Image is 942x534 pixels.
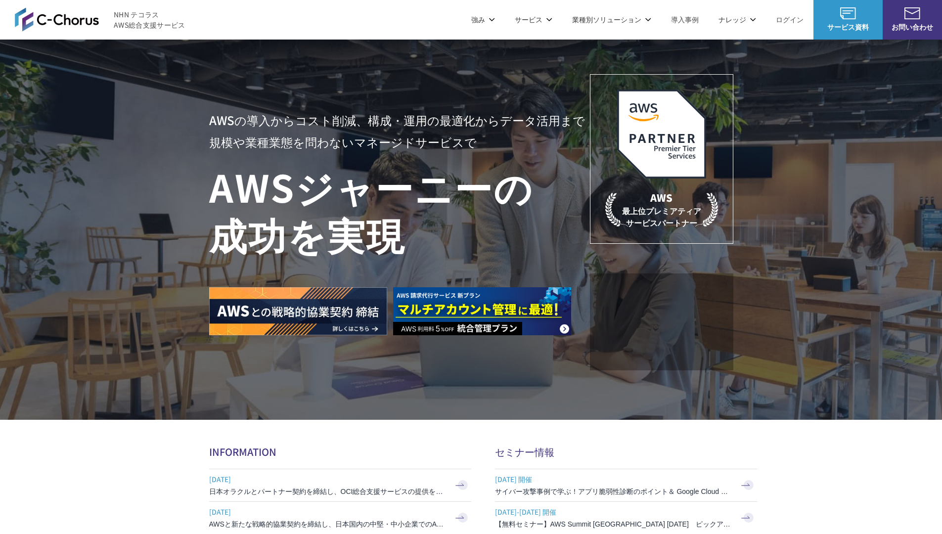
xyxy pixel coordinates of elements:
[605,190,718,228] p: 最上位プレミアティア サービスパートナー
[209,487,447,496] h3: 日本オラクルとパートナー契約を締結し、OCI総合支援サービスの提供を開始
[209,504,447,519] span: [DATE]
[495,502,757,534] a: [DATE]-[DATE] 開催 【無料セミナー】AWS Summit [GEOGRAPHIC_DATA] [DATE] ピックアップセッション
[209,287,387,335] img: AWSとの戦略的協業契約 締結
[393,287,571,335] img: AWS請求代行サービス 統合管理プラン
[209,472,447,487] span: [DATE]
[209,469,471,501] a: [DATE] 日本オラクルとパートナー契約を締結し、OCI総合支援サービスの提供を開始
[495,469,757,501] a: [DATE] 開催 サイバー攻撃事例で学ぶ！アプリ脆弱性診断のポイント＆ Google Cloud セキュリティ対策
[495,445,757,459] h2: セミナー情報
[495,504,732,519] span: [DATE]-[DATE] 開催
[776,14,804,25] a: ログイン
[617,89,706,178] img: AWSプレミアティアサービスパートナー
[650,190,673,205] em: AWS
[495,472,732,487] span: [DATE] 開催
[904,7,920,19] img: お問い合わせ
[114,9,185,30] span: NHN テコラス AWS総合支援サービス
[813,22,883,32] span: サービス資料
[840,7,856,19] img: AWS総合支援サービス C-Chorus サービス資料
[572,14,651,25] p: 業種別ソリューション
[209,109,590,153] p: AWSの導入からコスト削減、 構成・運用の最適化からデータ活用まで 規模や業種業態を問わない マネージドサービスで
[209,502,471,534] a: [DATE] AWSと新たな戦略的協業契約を締結し、日本国内の中堅・中小企業でのAWS活用を加速
[671,14,699,25] a: 導入事例
[718,14,756,25] p: ナレッジ
[209,163,590,258] h1: AWS ジャーニーの 成功を実現
[209,445,471,459] h2: INFORMATION
[15,7,99,31] img: AWS総合支援サービス C-Chorus
[495,519,732,529] h3: 【無料セミナー】AWS Summit [GEOGRAPHIC_DATA] [DATE] ピックアップセッション
[495,487,732,496] h3: サイバー攻撃事例で学ぶ！アプリ脆弱性診断のポイント＆ Google Cloud セキュリティ対策
[883,22,942,32] span: お問い合わせ
[610,288,714,360] img: 契約件数
[471,14,495,25] p: 強み
[209,519,447,529] h3: AWSと新たな戦略的協業契約を締結し、日本国内の中堅・中小企業でのAWS活用を加速
[15,7,185,31] a: AWS総合支援サービス C-Chorus NHN テコラスAWS総合支援サービス
[515,14,552,25] p: サービス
